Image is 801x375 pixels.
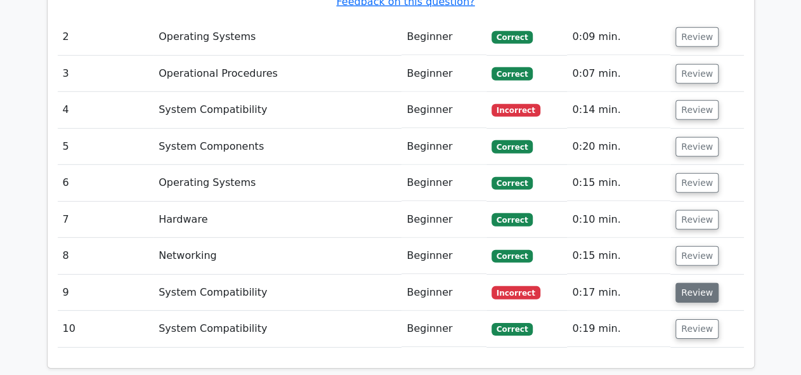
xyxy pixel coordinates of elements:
span: Correct [492,213,533,226]
td: 8 [58,238,154,274]
button: Review [675,173,719,193]
td: 5 [58,129,154,165]
td: 0:10 min. [567,202,670,238]
td: 0:14 min. [567,92,670,128]
td: Beginner [401,202,486,238]
td: Operational Procedures [153,56,401,92]
td: Beginner [401,311,486,347]
span: Incorrect [492,286,540,299]
td: Beginner [401,129,486,165]
span: Correct [492,140,533,153]
button: Review [675,137,719,157]
button: Review [675,64,719,84]
td: System Compatibility [153,275,401,311]
td: 4 [58,92,154,128]
span: Correct [492,323,533,336]
td: 6 [58,165,154,201]
span: Correct [492,177,533,190]
td: Beginner [401,19,486,55]
td: Beginner [401,56,486,92]
span: Correct [492,250,533,263]
td: 0:07 min. [567,56,670,92]
button: Review [675,210,719,230]
td: Beginner [401,275,486,311]
button: Review [675,27,719,47]
td: 0:09 min. [567,19,670,55]
td: 2 [58,19,154,55]
td: Beginner [401,238,486,274]
button: Review [675,283,719,303]
td: 0:15 min. [567,238,670,274]
td: Beginner [401,92,486,128]
td: 0:17 min. [567,275,670,311]
td: 10 [58,311,154,347]
td: System Components [153,129,401,165]
span: Incorrect [492,104,540,117]
button: Review [675,100,719,120]
td: Beginner [401,165,486,201]
td: 7 [58,202,154,238]
td: System Compatibility [153,311,401,347]
td: 0:20 min. [567,129,670,165]
td: System Compatibility [153,92,401,128]
span: Correct [492,31,533,44]
td: 0:15 min. [567,165,670,201]
td: Networking [153,238,401,274]
span: Correct [492,67,533,80]
button: Review [675,246,719,266]
td: Hardware [153,202,401,238]
td: 3 [58,56,154,92]
td: 9 [58,275,154,311]
td: Operating Systems [153,165,401,201]
td: 0:19 min. [567,311,670,347]
button: Review [675,319,719,339]
td: Operating Systems [153,19,401,55]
